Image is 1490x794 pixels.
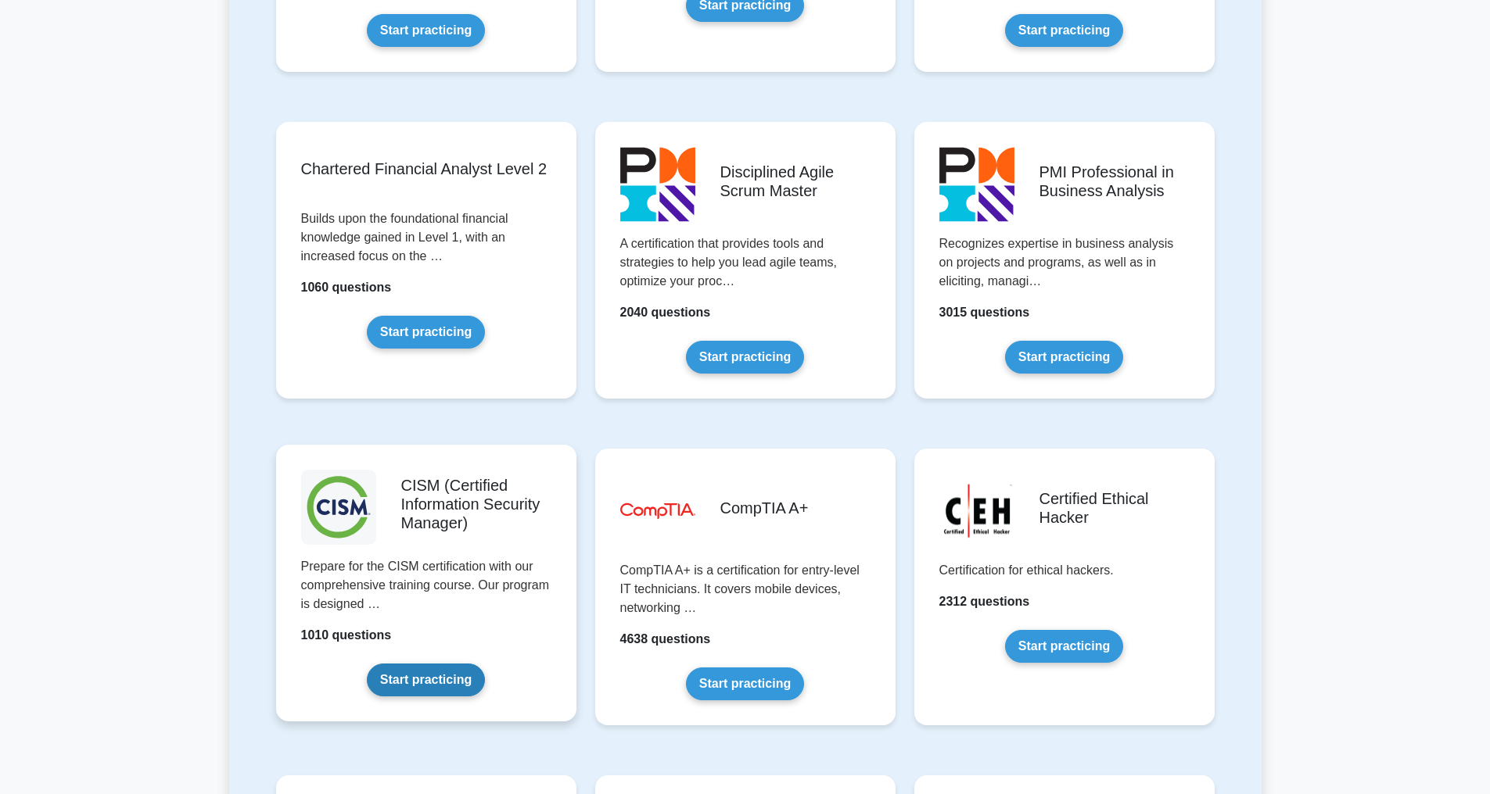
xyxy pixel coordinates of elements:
a: Start practicing [1005,630,1123,663]
a: Start practicing [1005,14,1123,47]
a: Start practicing [686,341,804,374]
a: Start practicing [367,663,485,696]
a: Start practicing [686,667,804,700]
a: Start practicing [367,316,485,349]
a: Start practicing [367,14,485,47]
a: Start practicing [1005,341,1123,374]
